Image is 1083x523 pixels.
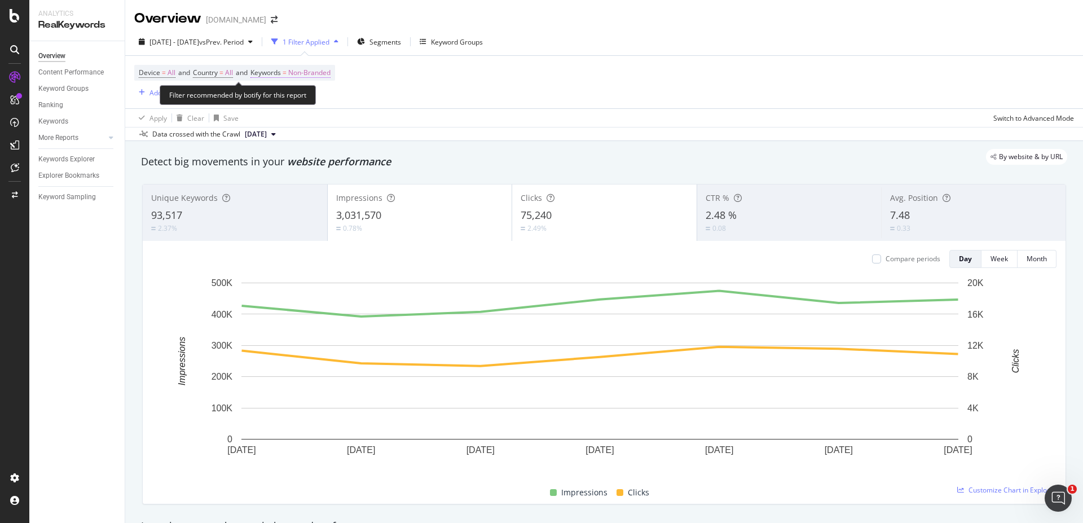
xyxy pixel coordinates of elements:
[967,309,984,319] text: 16K
[38,50,117,62] a: Overview
[890,227,895,230] img: Equal
[825,445,853,455] text: [DATE]
[172,109,204,127] button: Clear
[212,309,233,319] text: 400K
[38,99,63,111] div: Ranking
[178,68,190,77] span: and
[949,250,981,268] button: Day
[212,372,233,381] text: 200K
[225,65,233,81] span: All
[353,33,406,51] button: Segments
[236,68,248,77] span: and
[944,445,972,455] text: [DATE]
[38,191,96,203] div: Keyword Sampling
[521,227,525,230] img: Equal
[1068,485,1077,494] span: 1
[38,170,99,182] div: Explorer Bookmarks
[151,192,218,203] span: Unique Keywords
[227,445,256,455] text: [DATE]
[967,341,984,350] text: 12K
[38,9,116,19] div: Analytics
[283,37,329,47] div: 1 Filter Applied
[336,227,341,230] img: Equal
[187,113,204,123] div: Clear
[466,445,495,455] text: [DATE]
[223,113,239,123] div: Save
[897,223,910,233] div: 0.33
[890,192,938,203] span: Avg. Position
[38,116,68,128] div: Keywords
[134,109,167,127] button: Apply
[267,33,343,51] button: 1 Filter Applied
[38,50,65,62] div: Overview
[1045,485,1072,512] iframe: Intercom live chat
[705,445,733,455] text: [DATE]
[152,129,240,139] div: Data crossed with the Crawl
[415,33,487,51] button: Keyword Groups
[989,109,1074,127] button: Switch to Advanced Mode
[227,434,232,444] text: 0
[149,37,199,47] span: [DATE] - [DATE]
[957,485,1056,495] a: Customize Chart in Explorer
[38,67,117,78] a: Content Performance
[527,223,547,233] div: 2.49%
[585,445,614,455] text: [DATE]
[999,153,1063,160] span: By website & by URL
[628,486,649,499] span: Clicks
[986,149,1067,165] div: legacy label
[706,227,710,230] img: Equal
[38,153,95,165] div: Keywords Explorer
[369,37,401,47] span: Segments
[1018,250,1056,268] button: Month
[886,254,940,263] div: Compare periods
[193,68,218,77] span: Country
[38,132,78,144] div: More Reports
[38,99,117,111] a: Ranking
[271,16,278,24] div: arrow-right-arrow-left
[890,208,910,222] span: 7.48
[158,223,177,233] div: 2.37%
[151,227,156,230] img: Equal
[212,341,233,350] text: 300K
[38,191,117,203] a: Keyword Sampling
[134,33,257,51] button: [DATE] - [DATE]vsPrev. Period
[139,68,160,77] span: Device
[431,37,483,47] div: Keyword Groups
[288,65,331,81] span: Non-Branded
[38,153,117,165] a: Keywords Explorer
[981,250,1018,268] button: Week
[706,192,729,203] span: CTR %
[168,65,175,81] span: All
[706,208,737,222] span: 2.48 %
[149,88,179,98] div: Add Filter
[347,445,375,455] text: [DATE]
[967,372,979,381] text: 8K
[1027,254,1047,263] div: Month
[967,403,979,413] text: 4K
[561,486,607,499] span: Impressions
[199,37,244,47] span: vs Prev. Period
[212,278,233,288] text: 500K
[38,116,117,128] a: Keywords
[993,113,1074,123] div: Switch to Advanced Mode
[521,208,552,222] span: 75,240
[149,113,167,123] div: Apply
[250,68,281,77] span: Keywords
[336,192,382,203] span: Impressions
[206,14,266,25] div: [DOMAIN_NAME]
[1011,349,1020,373] text: Clicks
[212,403,233,413] text: 100K
[990,254,1008,263] div: Week
[343,223,362,233] div: 0.78%
[152,277,1048,473] svg: A chart.
[240,128,280,141] button: [DATE]
[521,192,542,203] span: Clicks
[959,254,972,263] div: Day
[245,129,267,139] span: 2025 Sep. 28th
[336,208,381,222] span: 3,031,570
[38,83,117,95] a: Keyword Groups
[38,19,116,32] div: RealKeywords
[219,68,223,77] span: =
[177,337,187,385] text: Impressions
